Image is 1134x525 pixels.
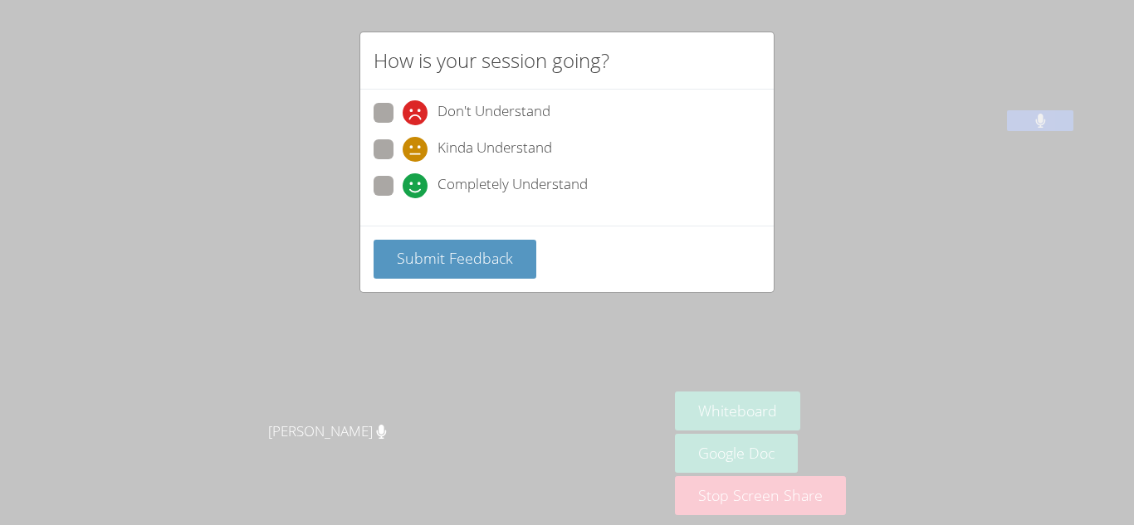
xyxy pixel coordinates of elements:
button: Submit Feedback [374,240,536,279]
span: Don't Understand [437,100,550,125]
span: Submit Feedback [397,248,513,268]
span: Completely Understand [437,173,588,198]
h2: How is your session going? [374,46,609,75]
span: Kinda Understand [437,137,552,162]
